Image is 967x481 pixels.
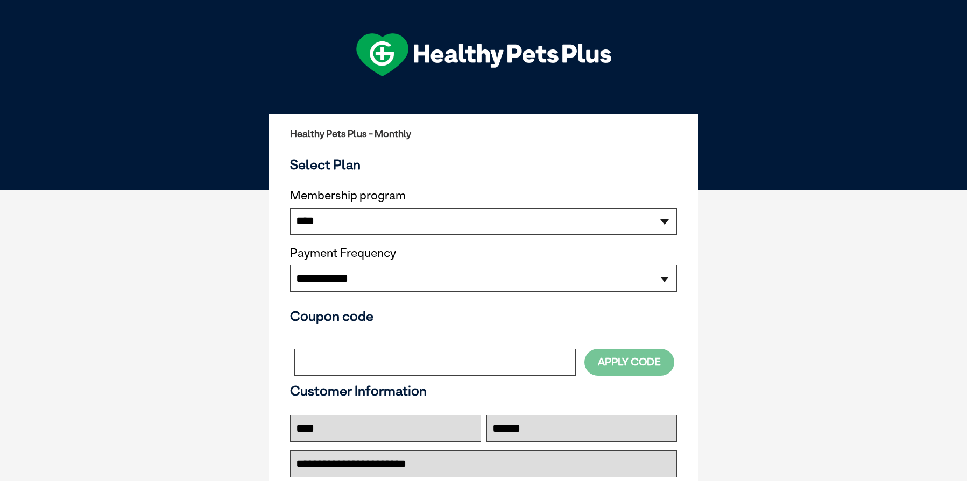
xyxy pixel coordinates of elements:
[290,189,677,203] label: Membership program
[584,349,674,375] button: Apply Code
[290,308,677,324] h3: Coupon code
[356,33,611,76] img: hpp-logo-landscape-green-white.png
[290,383,677,399] h3: Customer Information
[290,246,396,260] label: Payment Frequency
[290,156,677,173] h3: Select Plan
[290,128,677,139] h2: Healthy Pets Plus - Monthly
